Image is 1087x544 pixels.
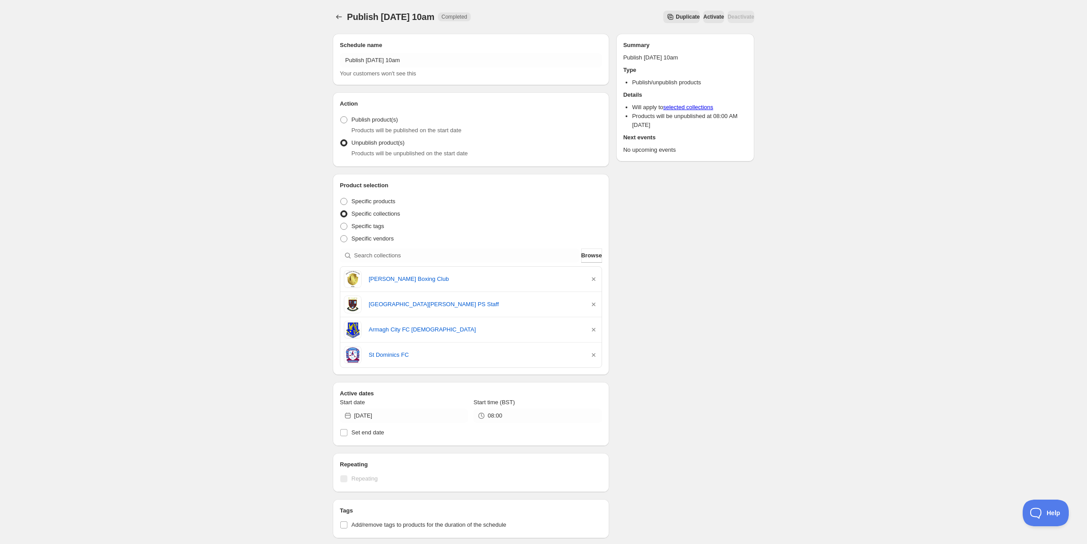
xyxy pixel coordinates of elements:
li: Products will be unpublished at 08:00 AM [DATE] [632,112,747,130]
h2: Schedule name [340,41,602,50]
input: Search collections [354,248,579,263]
span: Specific vendors [351,235,394,242]
span: Products will be unpublished on the start date [351,150,468,157]
span: Specific products [351,198,395,205]
p: Publish [DATE] 10am [623,53,747,62]
span: Set end date [351,429,384,436]
h2: Tags [340,506,602,515]
button: Browse [581,248,602,263]
button: Activate [703,11,724,23]
h2: Next events [623,133,747,142]
span: Activate [703,13,724,20]
span: Duplicate [676,13,700,20]
a: selected collections [663,104,713,110]
h2: Summary [623,41,747,50]
a: St Dominics FC [369,351,582,359]
h2: Action [340,99,602,108]
p: No upcoming events [623,146,747,154]
span: Add/remove tags to products for the duration of the schedule [351,521,506,528]
h2: Product selection [340,181,602,190]
span: Start time (BST) [473,399,515,406]
li: Will apply to [632,103,747,112]
span: Specific collections [351,210,400,217]
span: Products will be published on the start date [351,127,461,134]
button: Secondary action label [663,11,700,23]
span: Publish [DATE] 10am [347,12,434,22]
span: Repeating [351,475,378,482]
span: Completed [441,13,467,20]
span: Unpublish product(s) [351,139,405,146]
span: Your customers won't see this [340,70,416,77]
iframe: Toggle Customer Support [1023,500,1069,526]
h2: Repeating [340,460,602,469]
span: Specific tags [351,223,384,229]
h2: Details [623,91,747,99]
button: Schedules [333,11,345,23]
a: [PERSON_NAME] Boxing Club [369,275,582,284]
span: Publish product(s) [351,116,398,123]
span: Start date [340,399,365,406]
a: Armagh City FC [DEMOGRAPHIC_DATA] [369,325,582,334]
h2: Type [623,66,747,75]
li: Publish/unpublish products [632,78,747,87]
h2: Active dates [340,389,602,398]
a: [GEOGRAPHIC_DATA][PERSON_NAME] PS Staff [369,300,582,309]
span: Browse [581,251,602,260]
